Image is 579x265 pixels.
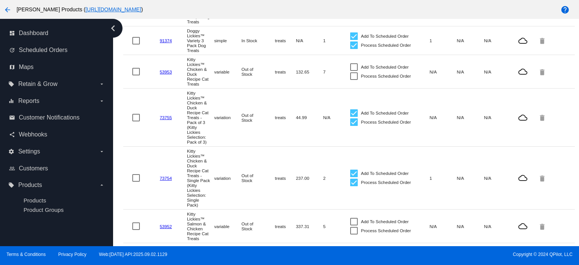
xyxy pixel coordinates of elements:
i: arrow_drop_down [99,81,105,87]
span: Scheduled Orders [19,47,67,54]
mat-cell: N/A [429,113,456,122]
mat-icon: delete [538,221,547,232]
mat-cell: treats [269,222,296,231]
mat-icon: delete [538,172,547,184]
a: 91374 [160,38,172,43]
mat-cell: 5 [323,222,350,231]
mat-icon: delete [538,66,547,78]
mat-cell: Out of Stock [241,65,268,78]
span: Settings [18,148,40,155]
mat-cell: N/A [484,113,511,122]
mat-icon: cloud_queue [511,113,535,122]
mat-icon: delete [538,112,547,123]
mat-cell: treats [269,67,296,76]
i: people_outline [9,165,15,172]
mat-cell: 1 [429,174,456,182]
i: update [9,47,15,53]
mat-cell: variation [214,113,241,122]
mat-cell: 1 [323,36,350,45]
mat-cell: variable [214,222,241,231]
i: equalizer [8,98,14,104]
a: Products [23,197,46,204]
span: Customers [19,165,48,172]
mat-cell: simple [214,36,241,45]
mat-cell: N/A [484,174,511,182]
span: Add To Scheduled Order [361,63,409,72]
span: Process Scheduled Order [361,72,411,81]
mat-cell: Out of Stock [241,171,268,185]
a: update Scheduled Orders [9,44,105,56]
mat-cell: N/A [484,222,511,231]
mat-icon: cloud_queue [511,67,535,76]
span: Retain & Grow [18,81,57,87]
mat-cell: treats [269,113,296,122]
i: email [9,115,15,121]
a: 73755 [160,115,172,120]
mat-cell: treats [269,36,296,45]
i: arrow_drop_down [99,149,105,155]
span: Dashboard [19,30,48,37]
span: Process Scheduled Order [361,118,411,127]
mat-cell: N/A [457,222,484,231]
mat-cell: Kitty Lickies™ Chicken & Duck Recipe Cat Treats - Pack of 3 (Kitty Lickies Selection: Pack of 3) [187,89,214,146]
a: 53953 [160,69,172,74]
a: people_outline Customers [9,162,105,175]
span: Copyright © 2024 QPilot, LLC [296,252,573,257]
a: email Customer Notifications [9,112,105,124]
mat-cell: Kitty Lickies™ Salmon & Chicken Recipe Cat Treats [187,210,214,243]
a: share Webhooks [9,129,105,141]
span: Process Scheduled Order [361,41,411,50]
mat-cell: N/A [296,36,323,45]
mat-cell: Doggy Lickies™ Variety 3 Pack Dog Treats [187,26,214,55]
i: dashboard [9,30,15,36]
i: local_offer [8,81,14,87]
mat-cell: treats [269,174,296,182]
i: arrow_drop_down [99,182,105,188]
mat-icon: help [561,5,570,14]
i: chevron_left [107,22,119,34]
mat-cell: variation [214,174,241,182]
mat-cell: N/A [484,67,511,76]
mat-cell: 337.31 [296,222,323,231]
a: Terms & Conditions [6,252,46,257]
mat-cell: N/A [429,222,456,231]
span: [PERSON_NAME] Products ( ) [17,6,143,12]
mat-cell: N/A [457,174,484,182]
mat-cell: 1 [429,36,456,45]
span: Product Groups [23,207,63,213]
mat-cell: Out of Stock [241,111,268,124]
a: [URL][DOMAIN_NAME] [86,6,141,12]
mat-cell: Out of Stock [241,219,268,233]
mat-cell: 44.99 [296,113,323,122]
mat-cell: Kitty Lickies™ Chicken & Duck Recipe Cat Treats - Single Pack (Kitty Lickies Selection: Single Pack) [187,147,214,209]
mat-cell: N/A [484,36,511,45]
span: Add To Scheduled Order [361,32,409,41]
span: Products [18,182,42,188]
a: 73754 [160,176,172,181]
mat-cell: 237.00 [296,174,323,182]
mat-icon: cloud_queue [511,222,535,231]
mat-cell: Kitty Lickies™ Chicken & Duck Recipe Cat Treats [187,55,214,88]
span: Add To Scheduled Order [361,109,409,118]
i: settings [8,149,14,155]
mat-cell: In Stock [241,36,268,45]
span: Reports [18,98,39,104]
span: Webhooks [19,131,47,138]
a: Web:[DATE] API:2025.09.02.1129 [99,252,167,257]
mat-cell: N/A [323,113,350,122]
i: local_offer [8,182,14,188]
mat-icon: cloud_queue [511,173,535,182]
a: 53952 [160,224,172,229]
a: dashboard Dashboard [9,27,105,39]
i: arrow_drop_down [99,98,105,104]
mat-cell: variable [214,67,241,76]
span: Customer Notifications [19,114,80,121]
span: Process Scheduled Order [361,226,411,235]
mat-cell: 7 [323,67,350,76]
mat-cell: 2 [323,174,350,182]
mat-cell: 132.65 [296,67,323,76]
span: Maps [19,64,34,70]
mat-icon: cloud_queue [511,36,535,45]
mat-cell: N/A [457,67,484,76]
